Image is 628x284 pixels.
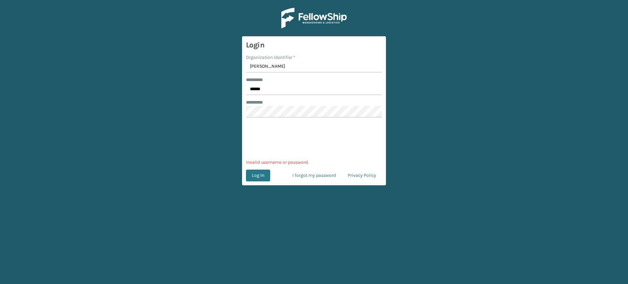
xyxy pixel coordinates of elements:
[264,125,364,151] iframe: reCAPTCHA
[287,170,342,181] a: I forgot my password
[342,170,382,181] a: Privacy Policy
[246,54,295,61] label: Organization Identifier
[246,40,382,50] h3: Login
[246,159,382,166] p: Invalid username or password.
[281,8,347,28] img: Logo
[246,170,270,181] button: Log In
